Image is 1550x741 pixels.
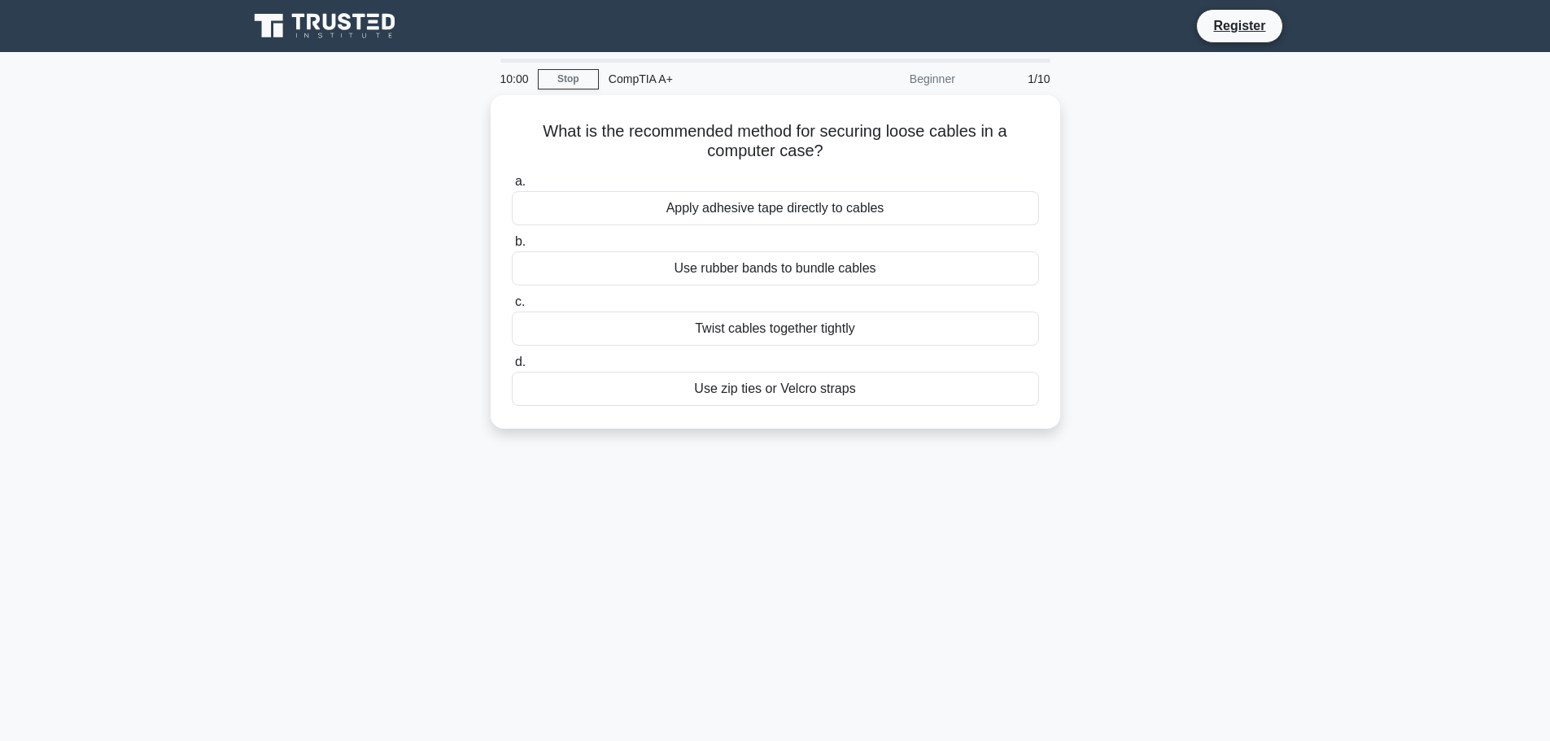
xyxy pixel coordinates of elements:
div: Apply adhesive tape directly to cables [512,191,1039,225]
a: Stop [538,69,599,89]
span: d. [515,355,526,368]
span: c. [515,294,525,308]
div: 10:00 [491,63,538,95]
div: Use zip ties or Velcro straps [512,372,1039,406]
div: Beginner [823,63,965,95]
h5: What is the recommended method for securing loose cables in a computer case? [510,121,1041,162]
a: Register [1203,15,1275,36]
div: CompTIA A+ [599,63,823,95]
span: a. [515,174,526,188]
div: Use rubber bands to bundle cables [512,251,1039,286]
div: Twist cables together tightly [512,312,1039,346]
div: 1/10 [965,63,1060,95]
span: b. [515,234,526,248]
